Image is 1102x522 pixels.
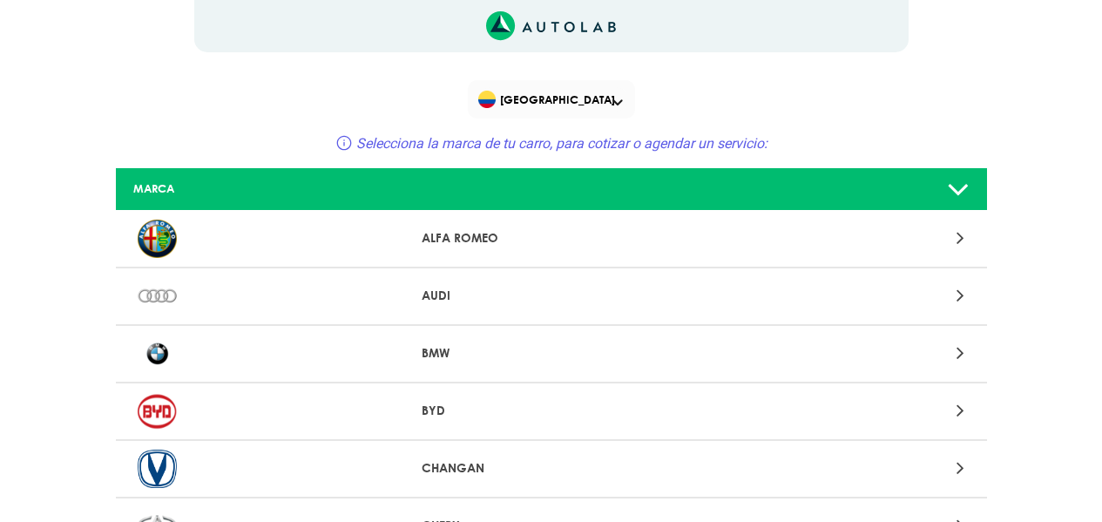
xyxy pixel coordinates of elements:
p: CHANGAN [422,459,680,478]
span: Selecciona la marca de tu carro, para cotizar o agendar un servicio: [356,135,767,152]
p: BMW [422,344,680,363]
img: Flag of COLOMBIA [478,91,496,108]
img: CHANGAN [138,450,177,488]
span: [GEOGRAPHIC_DATA] [478,87,627,112]
img: BMW [138,335,177,373]
img: ALFA ROMEO [138,220,177,258]
a: Link al sitio de autolab [486,17,616,33]
a: MARCA [116,168,987,211]
p: BYD [422,402,680,420]
div: Flag of COLOMBIA[GEOGRAPHIC_DATA] [468,80,635,119]
p: AUDI [422,287,680,305]
img: AUDI [138,277,177,315]
p: ALFA ROMEO [422,229,680,247]
div: MARCA [120,180,408,197]
img: BYD [138,392,177,430]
